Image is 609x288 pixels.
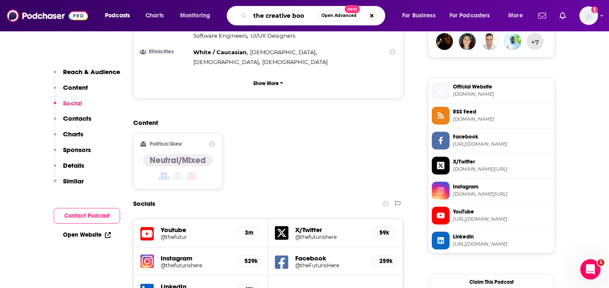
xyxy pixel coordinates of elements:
span: [DEMOGRAPHIC_DATA] [193,58,259,65]
h5: Instagram [161,254,230,262]
button: Contacts [54,114,91,130]
p: Sponsors [63,146,91,154]
button: Details [54,161,84,177]
p: Content [63,83,88,91]
span: More [508,10,523,22]
p: Show More [253,80,279,86]
img: RichCardona [481,33,498,50]
p: Contacts [63,114,91,122]
img: DrewTete [504,33,521,50]
span: , [250,47,317,57]
span: YouTube [453,208,551,216]
span: , [193,31,248,41]
a: YouTube[URL][DOMAIN_NAME] [432,207,551,224]
a: Show notifications dropdown [556,8,569,23]
img: User Profile [579,6,598,25]
h2: Content [133,119,396,127]
span: , [193,47,248,57]
button: Reach & Audience [54,68,120,83]
button: +7 [527,33,543,50]
span: Podcasts [105,10,130,22]
span: Monitoring [180,10,210,22]
span: Facebook [453,133,551,141]
span: https://www.youtube.com/@thefutur [453,216,551,222]
span: X/Twitter [453,158,551,166]
button: open menu [99,9,141,22]
span: Linkedin [453,233,551,241]
span: [DEMOGRAPHIC_DATA] [250,49,315,55]
a: @thefuturishere [295,234,365,240]
h3: Ethnicities [140,49,190,55]
button: open menu [444,9,502,22]
img: lmparisyan [459,33,476,50]
h2: Socials [133,196,155,212]
span: twitter.com/thefuturishere [453,166,551,172]
h5: Youtube [161,226,230,234]
span: https://www.linkedin.com/in/makeitbewithlola [453,241,551,247]
div: Search podcasts, credits, & more... [235,6,393,25]
a: Instagram[DOMAIN_NAME][URL] [432,182,551,199]
a: Open Website [63,231,111,238]
span: Logged in as hannahlevine [579,6,598,25]
iframe: Intercom live chat [580,259,601,280]
span: Instagram [453,183,551,191]
img: iconImage [140,255,154,268]
p: Details [63,161,84,169]
p: Similar [63,177,84,185]
span: thefutur.com [453,91,551,97]
span: instagram.com/thefuturishere [453,191,551,197]
span: feeds.captivate.fm [453,116,551,122]
button: open menu [396,9,446,22]
p: Reach & Audience [63,68,120,76]
h4: Neutral/Mixed [150,155,206,166]
a: Official Website[DOMAIN_NAME] [432,82,551,100]
span: Charts [145,10,164,22]
button: Social [54,99,82,115]
button: open menu [502,9,533,22]
button: Sponsors [54,146,91,161]
span: [DEMOGRAPHIC_DATA] [262,58,328,65]
a: Show notifications dropdown [535,8,549,23]
a: @thefutur [161,234,230,240]
h5: Facebook [295,254,365,262]
button: Show More [140,75,396,91]
span: Software Engineers [193,32,247,39]
span: For Business [402,10,436,22]
a: Facebook[URL][DOMAIN_NAME] [432,132,551,150]
button: Charts [54,130,83,146]
button: Content [54,83,88,99]
img: Podchaser - Follow, Share and Rate Podcasts [7,8,88,24]
span: 1 [598,259,604,266]
span: https://www.facebook.com/theFuturisHere [453,141,551,147]
h5: 259k [379,258,389,265]
button: Contact Podcast [54,208,120,224]
button: open menu [174,9,221,22]
span: Open Advanced [321,14,357,18]
h5: X/Twitter [295,226,365,234]
p: Social [63,99,82,107]
a: @thefuturishere [161,262,230,269]
a: Linkedin[URL][DOMAIN_NAME] [432,232,551,249]
h5: 529k [244,258,254,265]
svg: Add a profile image [591,6,598,13]
span: Official Website [453,83,551,91]
span: New [345,5,360,13]
img: gabrielmsvp [436,33,453,50]
span: For Podcasters [450,10,490,22]
a: RSS Feed[DOMAIN_NAME] [432,107,551,125]
button: Similar [54,177,84,193]
span: UI/UX Designers [250,32,295,39]
p: Charts [63,130,83,138]
a: Charts [140,9,169,22]
a: @theFuturisHere [295,262,365,269]
span: RSS Feed [453,108,551,116]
